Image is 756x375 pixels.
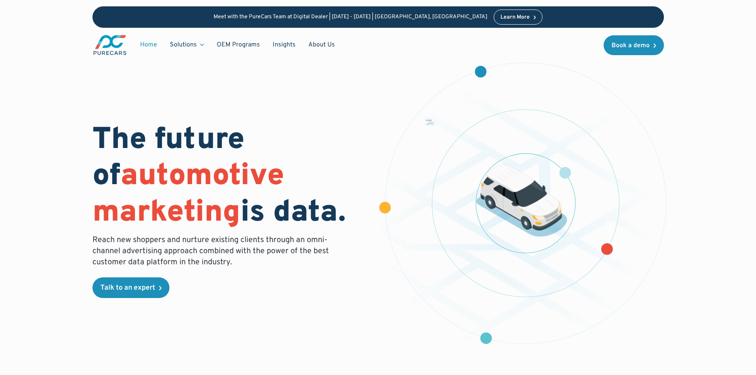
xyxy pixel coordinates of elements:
div: Learn More [500,15,530,20]
a: OEM Programs [210,37,266,52]
a: Insights [266,37,302,52]
img: chart showing monthly dealership revenue of $7m [425,118,435,126]
a: main [92,34,127,56]
span: automotive marketing [92,158,284,232]
img: purecars logo [92,34,127,56]
a: Learn More [494,10,543,25]
p: Reach new shoppers and nurture existing clients through an omni-channel advertising approach comb... [92,235,334,268]
img: illustration of a vehicle [476,165,567,237]
div: Talk to an expert [100,285,155,292]
h1: The future of is data. [92,123,369,231]
a: Talk to an expert [92,277,169,298]
a: About Us [302,37,341,52]
div: Solutions [170,40,197,49]
a: Home [134,37,164,52]
div: Book a demo [612,42,650,49]
a: Book a demo [604,35,664,55]
p: Meet with the PureCars Team at Digital Dealer | [DATE] - [DATE] | [GEOGRAPHIC_DATA], [GEOGRAPHIC_... [214,14,487,21]
div: Solutions [164,37,210,52]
